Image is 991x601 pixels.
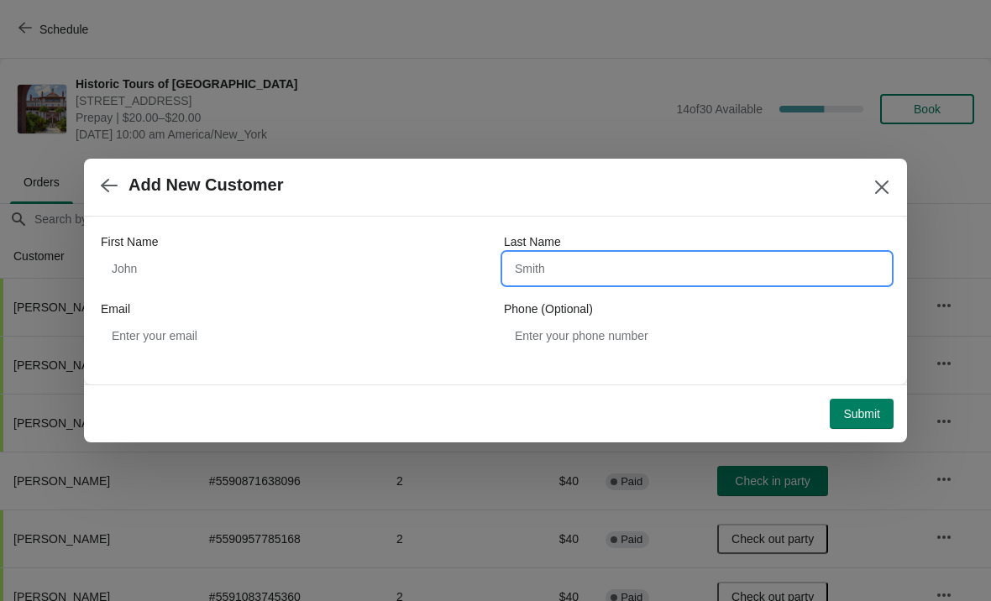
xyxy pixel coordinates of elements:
span: Submit [843,407,880,421]
label: Email [101,300,130,317]
label: First Name [101,233,158,250]
label: Phone (Optional) [504,300,593,317]
button: Submit [830,399,894,429]
h2: Add New Customer [128,175,283,195]
input: Smith [504,253,890,284]
button: Close [867,172,897,202]
input: John [101,253,487,284]
input: Enter your email [101,321,487,351]
input: Enter your phone number [504,321,890,351]
label: Last Name [504,233,561,250]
